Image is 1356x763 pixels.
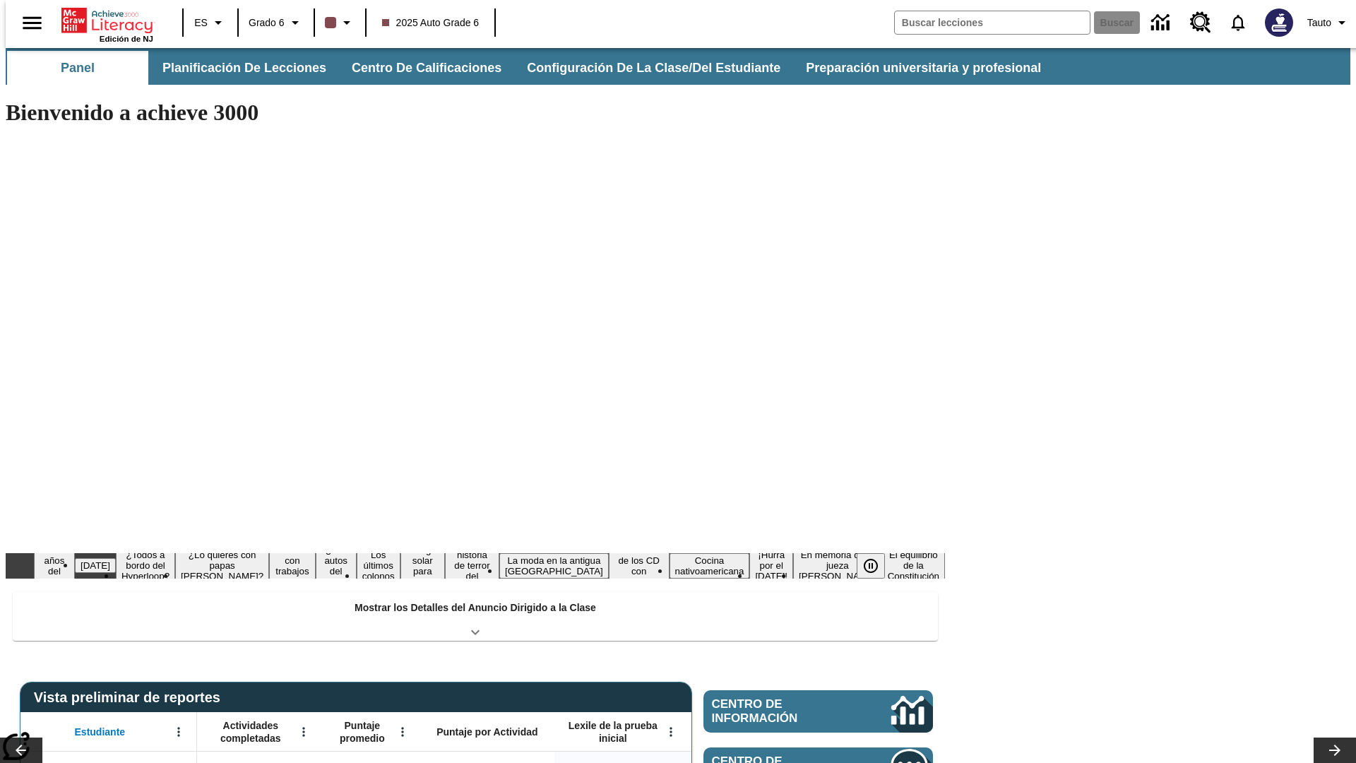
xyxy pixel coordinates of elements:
a: Portada [61,6,153,35]
p: Mostrar los Detalles del Anuncio Dirigido a la Clase [355,601,596,615]
button: Escoja un nuevo avatar [1256,4,1302,41]
button: Abrir menú [293,721,314,743]
button: Diapositiva 12 Cocina nativoamericana [670,553,750,579]
button: Diapositiva 10 La moda en la antigua Roma [499,553,609,579]
button: Pausar [857,553,885,579]
span: 2025 Auto Grade 6 [382,16,480,30]
button: Diapositiva 7 Los últimos colonos [357,548,400,584]
button: Diapositiva 8 Energía solar para todos [400,543,445,589]
button: Diapositiva 14 En memoria de la jueza O'Connor [793,548,882,584]
button: Diapositiva 9 La historia de terror del tomate [445,537,499,594]
button: Diapositiva 15 El equilibrio de la Constitución [882,548,945,584]
button: Grado: Grado 6, Elige un grado [243,10,309,35]
button: Diapositiva 11 La invasión de los CD con Internet [609,543,670,589]
button: Diapositiva 2 Día del Trabajo [75,558,116,573]
button: Diapositiva 4 ¿Lo quieres con papas fritas? [175,548,269,584]
button: Diapositiva 3 ¿Todos a bordo del Hyperloop? [116,548,175,584]
div: Subbarra de navegación [6,48,1350,85]
button: Preparación universitaria y profesional [795,51,1052,85]
button: Centro de calificaciones [340,51,513,85]
div: Pausar [857,553,899,579]
div: Subbarra de navegación [6,51,1054,85]
button: Abrir menú [392,721,413,743]
span: Puntaje promedio [328,719,396,745]
span: ES [194,16,208,30]
a: Centro de recursos, Se abrirá en una pestaña nueva. [1182,4,1220,42]
span: Puntaje por Actividad [436,726,537,738]
span: Centro de información [712,697,844,726]
span: Actividades completadas [204,719,297,745]
button: Lenguaje: ES, Selecciona un idioma [188,10,233,35]
button: Perfil/Configuración [1302,10,1356,35]
button: Diapositiva 13 ¡Hurra por el Día de la Constitución! [749,548,793,584]
span: Edición de NJ [100,35,153,43]
button: Diapositiva 1 20 años del 11 de septiembre [34,543,75,589]
a: Notificaciones [1220,4,1256,41]
div: Mostrar los Detalles del Anuncio Dirigido a la Clase [13,592,938,641]
button: Abrir menú [168,721,189,743]
div: Portada [61,5,153,43]
span: Estudiante [75,726,126,738]
span: Grado 6 [249,16,285,30]
input: Buscar campo [895,11,1090,34]
button: Diapositiva 6 ¿Los autos del futuro? [316,543,357,589]
button: Configuración de la clase/del estudiante [516,51,792,85]
button: El color de la clase es café oscuro. Cambiar el color de la clase. [319,10,361,35]
button: Carrusel de lecciones, seguir [1314,738,1356,763]
button: Planificación de lecciones [151,51,338,85]
button: Diapositiva 5 Niños con trabajos sucios [269,543,316,589]
a: Centro de información [1143,4,1182,42]
span: Tauto [1307,16,1331,30]
span: Vista preliminar de reportes [34,690,227,706]
img: Avatar [1265,8,1293,37]
a: Centro de información [703,690,933,733]
span: Lexile de la prueba inicial [561,719,665,745]
button: Panel [7,51,148,85]
h1: Bienvenido a achieve 3000 [6,100,945,126]
button: Abrir menú [660,721,682,743]
button: Abrir el menú lateral [11,2,53,44]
